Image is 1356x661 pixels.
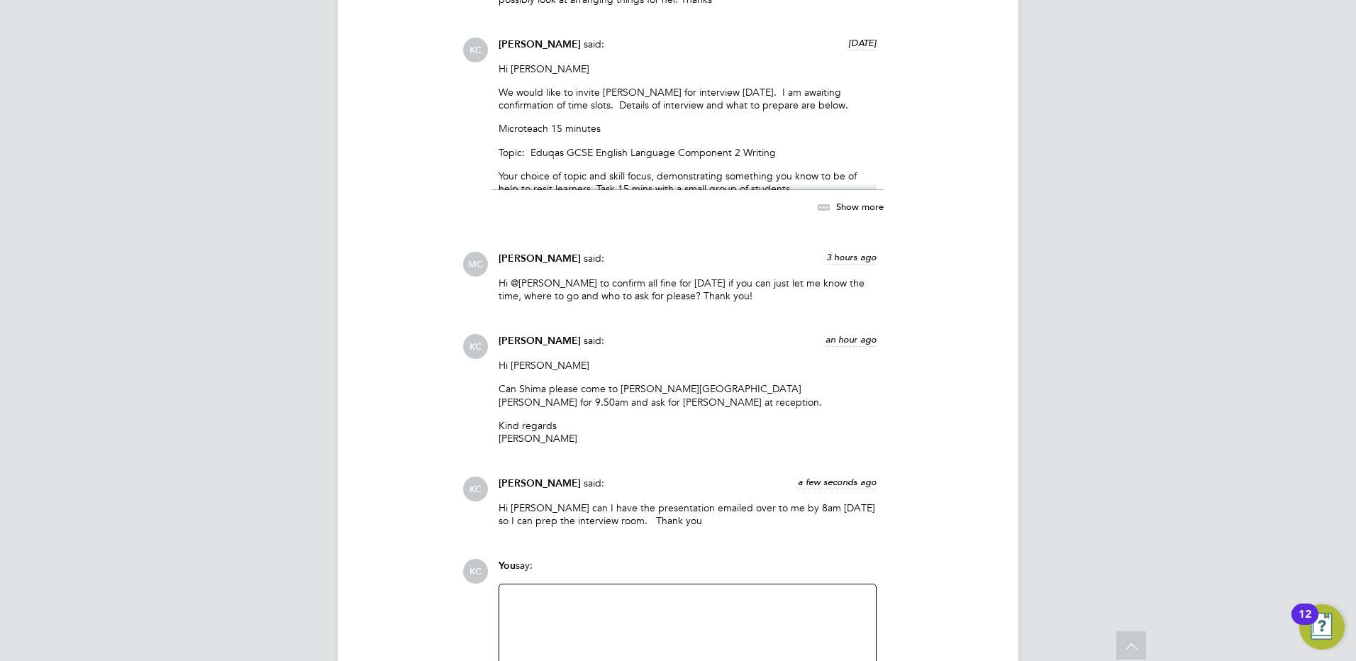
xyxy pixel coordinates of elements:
span: MC [463,252,488,277]
p: Can Shima please come to [PERSON_NAME][GEOGRAPHIC_DATA][PERSON_NAME] for 9.50am and ask for [PERS... [499,382,877,408]
span: an hour ago [826,333,877,345]
span: [PERSON_NAME] [499,38,581,50]
span: You [499,560,516,572]
p: We would like to invite [PERSON_NAME] for interview [DATE]. I am awaiting confirmation of time sl... [499,86,877,111]
span: KC [463,334,488,359]
p: Microteach 15 minutes [499,122,877,135]
p: Hi [PERSON_NAME] can I have the presentation emailed over to me by 8am [DATE] so I can prep the i... [499,501,877,527]
span: [PERSON_NAME] [499,477,581,489]
p: Your choice of topic and skill focus, demonstrating something you know to be of help to resit lea... [499,170,877,195]
span: [DATE] [848,37,877,49]
p: Hi [PERSON_NAME] [499,62,877,75]
span: 3 hours ago [826,251,877,263]
span: [PERSON_NAME] [499,335,581,347]
p: Hi [PERSON_NAME] [499,359,877,372]
button: Open Resource Center, 12 new notifications [1299,604,1345,650]
span: said: [584,252,604,265]
span: said: [584,477,604,489]
span: Show more [836,200,884,212]
div: say: [499,559,877,584]
p: Hi @[PERSON_NAME] to confirm all fine for [DATE] if you can just let me know the time, where to g... [499,277,877,302]
span: a few seconds ago [798,476,877,488]
span: KC [463,38,488,62]
span: KC [463,477,488,501]
p: Topic: Eduqas GCSE English Language Component 2 Writing [499,146,877,159]
span: KC [463,559,488,584]
span: said: [584,334,604,347]
span: [PERSON_NAME] [499,252,581,265]
span: said: [584,38,604,50]
div: 12 [1299,614,1311,633]
p: Kind regards [PERSON_NAME] [499,419,877,445]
